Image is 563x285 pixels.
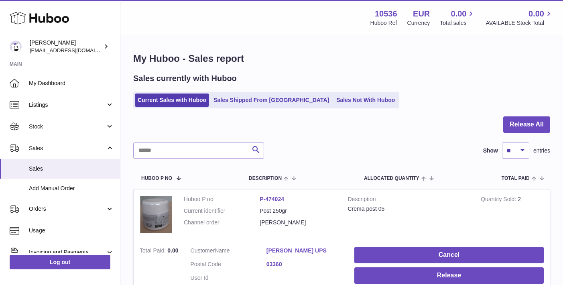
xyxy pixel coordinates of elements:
[191,247,215,254] span: Customer
[266,247,342,254] a: [PERSON_NAME] UPS
[502,176,530,181] span: Total paid
[167,247,178,254] span: 0.00
[135,94,209,107] a: Current Sales with Huboo
[354,247,544,263] button: Cancel
[370,19,397,27] div: Huboo Ref
[483,147,498,155] label: Show
[503,116,550,133] button: Release All
[364,176,419,181] span: ALLOCATED Quantity
[184,207,260,215] dt: Current identifier
[30,47,118,53] span: [EMAIL_ADDRESS][DOMAIN_NAME]
[10,255,110,269] a: Log out
[533,147,550,155] span: entries
[30,39,102,54] div: [PERSON_NAME]
[333,94,398,107] a: Sales Not With Huboo
[348,195,469,205] strong: Description
[191,247,266,256] dt: Name
[486,19,553,27] span: AVAILABLE Stock Total
[260,196,284,202] a: P-474024
[211,94,332,107] a: Sales Shipped From [GEOGRAPHIC_DATA]
[191,261,266,270] dt: Postal Code
[29,101,106,109] span: Listings
[29,123,106,130] span: Stock
[184,195,260,203] dt: Huboo P no
[486,8,553,27] a: 0.00 AVAILABLE Stock Total
[29,227,114,234] span: Usage
[413,8,430,19] strong: EUR
[133,52,550,65] h1: My Huboo - Sales report
[354,267,544,284] button: Release
[451,8,467,19] span: 0.00
[475,189,550,241] td: 2
[348,205,469,213] div: Crema post 05
[249,176,282,181] span: Description
[140,195,172,233] img: 1658821079.png
[29,165,114,173] span: Sales
[141,176,172,181] span: Huboo P no
[29,248,106,256] span: Invoicing and Payments
[140,247,167,256] strong: Total Paid
[260,219,335,226] dd: [PERSON_NAME]
[375,8,397,19] strong: 10536
[29,145,106,152] span: Sales
[481,196,518,204] strong: Quantity Sold
[528,8,544,19] span: 0.00
[407,19,430,27] div: Currency
[10,41,22,53] img: riberoyepescamila@hotmail.com
[29,185,114,192] span: Add Manual Order
[260,207,335,215] dd: Post 250gr
[133,73,237,84] h2: Sales currently with Huboo
[266,261,342,268] a: 03360
[29,205,106,213] span: Orders
[184,219,260,226] dt: Channel order
[440,8,476,27] a: 0.00 Total sales
[440,19,476,27] span: Total sales
[29,79,114,87] span: My Dashboard
[191,274,266,282] dt: User Id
